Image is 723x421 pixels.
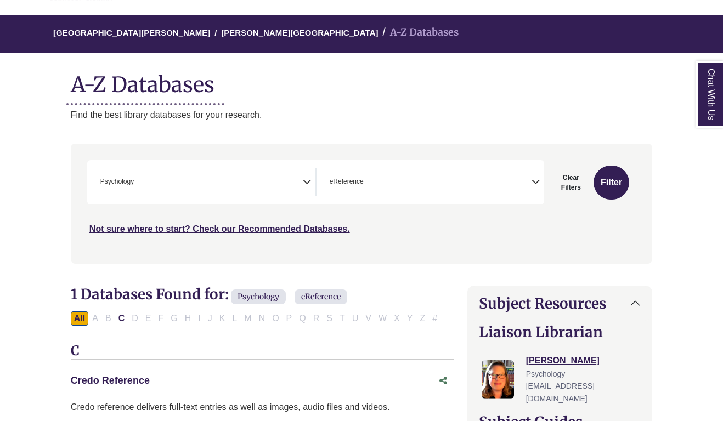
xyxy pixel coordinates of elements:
[325,177,364,187] li: eReference
[89,224,350,234] a: Not sure where to start? Check our Recommended Databases.
[526,369,566,378] span: Psychology
[53,26,210,37] a: [GEOGRAPHIC_DATA][PERSON_NAME]
[96,177,134,187] li: Psychology
[71,400,454,414] p: Credo reference delivers full-text entries as well as images, audio files and videos.
[71,313,442,322] div: Alpha-list to filter by first letter of database name
[231,289,286,304] span: Psychology
[432,371,454,391] button: Share this database
[378,25,459,41] li: A-Z Databases
[479,323,641,340] h2: Liaison Librarian
[551,166,591,200] button: Clear Filters
[71,144,652,263] nav: Search filters
[71,15,652,53] nav: breadcrumb
[71,108,652,122] p: Find the best library databases for your research.
[71,343,454,360] h3: C
[468,286,652,321] button: Subject Resources
[71,375,150,386] a: Credo Reference
[115,311,128,326] button: Filter Results C
[366,179,371,187] textarea: Search
[71,285,229,303] span: 1 Databases Found for:
[594,166,629,200] button: Submit for Search Results
[100,177,134,187] span: Psychology
[482,360,515,399] img: Jessica Moore
[71,311,88,326] button: All
[71,64,652,97] h1: A-Z Databases
[221,26,378,37] a: [PERSON_NAME][GEOGRAPHIC_DATA]
[136,179,141,187] textarea: Search
[526,356,600,365] a: [PERSON_NAME]
[295,289,347,304] span: eReference
[526,382,595,402] span: [EMAIL_ADDRESS][DOMAIN_NAME]
[330,177,364,187] span: eReference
